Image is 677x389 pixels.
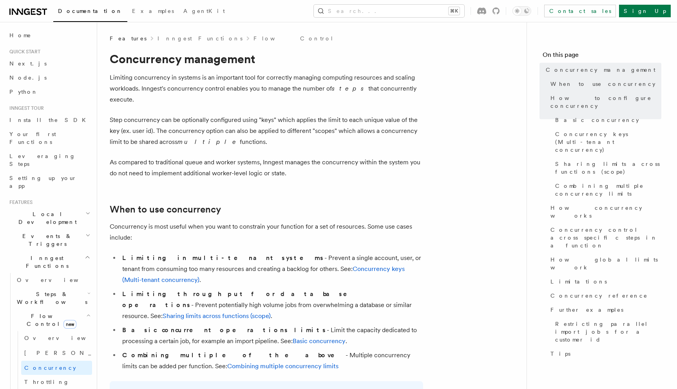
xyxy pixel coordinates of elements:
[6,232,85,248] span: Events & Triggers
[543,50,661,63] h4: On this page
[332,85,368,92] em: steps
[550,292,648,300] span: Concurrency reference
[122,326,327,334] strong: Basic concurrent operations limits
[550,306,623,314] span: Further examples
[547,274,661,289] a: Limitations
[24,350,139,356] span: [PERSON_NAME]
[555,182,661,198] span: Combining multiple concurrency limits
[14,273,92,287] a: Overview
[21,331,92,345] a: Overview
[619,5,671,17] a: Sign Up
[6,149,92,171] a: Leveraging Steps
[314,5,464,17] button: Search...⌘K
[552,127,661,157] a: Concurrency keys (Multi-tenant concurrency)
[6,207,92,229] button: Local Development
[21,345,92,361] a: [PERSON_NAME]
[157,35,243,42] a: Inngest Functions
[177,138,240,145] em: multiple
[547,77,661,91] a: When to use concurrency
[6,105,44,111] span: Inngest tour
[547,201,661,223] a: How concurrency works
[449,7,460,15] kbd: ⌘K
[6,199,33,205] span: Features
[110,115,423,147] p: Step concurrency can be optionally configured using "keys" which applies the limit to each unique...
[544,5,616,17] a: Contact sales
[24,335,105,341] span: Overview
[21,375,92,389] a: Throttling
[122,351,346,359] strong: Combining multiple of the above
[24,379,69,385] span: Throttling
[550,350,570,358] span: Tips
[122,290,358,309] strong: Limiting throughput for database operations
[24,365,76,371] span: Concurrency
[9,60,47,67] span: Next.js
[6,254,85,270] span: Inngest Functions
[58,8,123,14] span: Documentation
[543,63,661,77] a: Concurrency management
[132,8,174,14] span: Examples
[6,49,40,55] span: Quick start
[550,256,661,271] span: How global limits work
[9,75,47,81] span: Node.js
[6,28,92,42] a: Home
[6,127,92,149] a: Your first Functions
[110,35,147,42] span: Features
[17,277,98,283] span: Overview
[6,113,92,127] a: Install the SDK
[555,320,661,344] span: Restricting parallel import jobs for a customer id
[552,179,661,201] a: Combining multiple concurrency limits
[550,226,661,249] span: Concurrency control across specific steps in a function
[14,312,86,328] span: Flow Control
[53,2,127,22] a: Documentation
[110,221,423,243] p: Concurrency is most useful when you want to constrain your function for a set of resources. Some ...
[163,312,271,320] a: Sharing limits across functions (scope)
[21,361,92,375] a: Concurrency
[9,131,56,145] span: Your first Functions
[550,80,655,88] span: When to use concurrency
[9,175,77,189] span: Setting up your app
[552,113,661,127] a: Basic concurrency
[552,157,661,179] a: Sharing limits across functions (scope)
[546,66,655,74] span: Concurrency management
[9,153,76,167] span: Leveraging Steps
[547,347,661,361] a: Tips
[110,157,423,179] p: As compared to traditional queue and worker systems, Inngest manages the concurrency within the s...
[9,117,91,123] span: Install the SDK
[120,253,423,285] li: - Prevent a single account, user, or tenant from consuming too many resources and creating a back...
[555,130,661,154] span: Concurrency keys (Multi-tenant concurrency)
[547,303,661,317] a: Further examples
[120,289,423,322] li: - Prevent potentially high volume jobs from overwhelming a database or similar resource. See: .
[9,31,31,39] span: Home
[6,210,85,226] span: Local Development
[550,94,661,110] span: How to configure concurrency
[14,309,92,331] button: Flow Controlnew
[550,278,607,285] span: Limitations
[552,317,661,347] a: Restricting parallel import jobs for a customer id
[14,287,92,309] button: Steps & Workflows
[179,2,230,21] a: AgentKit
[120,350,423,372] li: - Multiple concurrency limits can be added per function. See:
[547,253,661,274] a: How global limits work
[110,52,423,66] h1: Concurrency management
[6,251,92,273] button: Inngest Functions
[6,56,92,71] a: Next.js
[6,171,92,193] a: Setting up your app
[293,337,346,345] a: Basic concurrency
[110,72,423,105] p: Limiting concurrency in systems is an important tool for correctly managing computing resources a...
[253,35,334,42] a: Flow Control
[547,289,661,303] a: Concurrency reference
[9,89,38,95] span: Python
[555,116,639,124] span: Basic concurrency
[122,254,324,262] strong: Limiting in multi-tenant systems
[512,6,531,16] button: Toggle dark mode
[127,2,179,21] a: Examples
[63,320,76,329] span: new
[120,325,423,347] li: - Limit the capacity dedicated to processing a certain job, for example an import pipeline. See: .
[227,362,338,370] a: Combining multiple concurrency limits
[6,85,92,99] a: Python
[550,204,661,220] span: How concurrency works
[110,204,221,215] a: When to use concurrency
[183,8,225,14] span: AgentKit
[6,71,92,85] a: Node.js
[6,229,92,251] button: Events & Triggers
